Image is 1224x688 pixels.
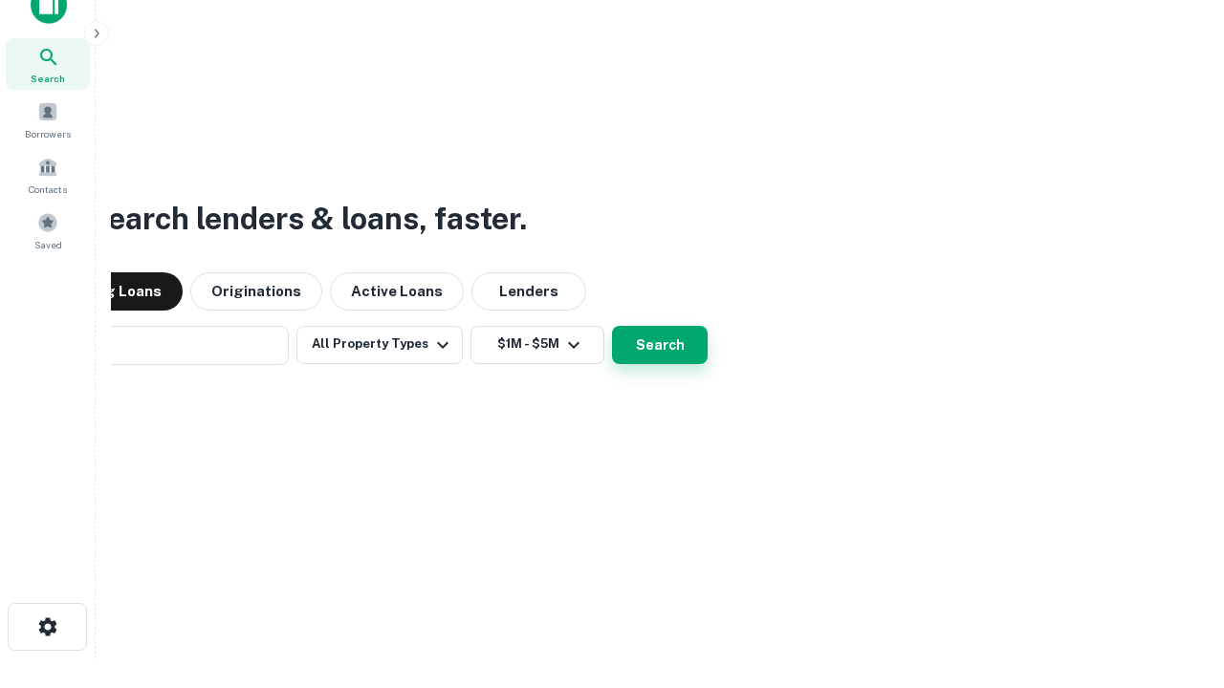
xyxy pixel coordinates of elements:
[29,182,67,197] span: Contacts
[470,326,604,364] button: $1M - $5M
[296,326,463,364] button: All Property Types
[1128,535,1224,627] iframe: Chat Widget
[330,272,464,311] button: Active Loans
[6,94,90,145] a: Borrowers
[6,149,90,201] a: Contacts
[31,71,65,86] span: Search
[87,196,527,242] h3: Search lenders & loans, faster.
[612,326,708,364] button: Search
[34,237,62,252] span: Saved
[190,272,322,311] button: Originations
[25,126,71,141] span: Borrowers
[6,204,90,256] a: Saved
[6,38,90,90] a: Search
[471,272,586,311] button: Lenders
